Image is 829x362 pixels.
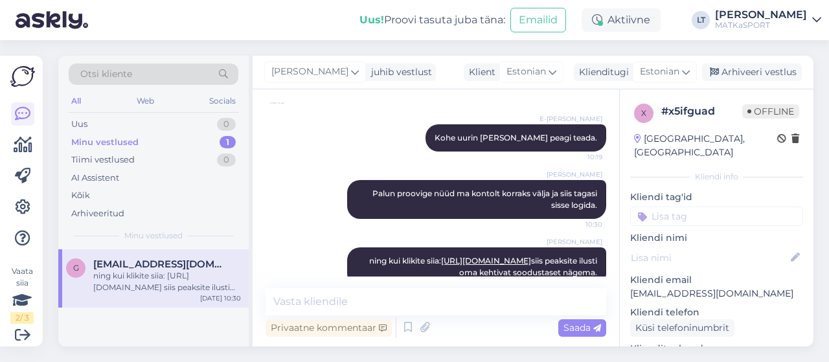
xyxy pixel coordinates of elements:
div: Klient [464,65,495,79]
div: # x5ifguad [661,104,742,119]
div: Proovi tasuta juba täna: [359,12,505,28]
div: Kliendi info [630,171,803,183]
span: Minu vestlused [124,230,183,242]
div: [DATE] 10:30 [200,293,241,303]
div: AI Assistent [71,172,119,185]
span: Kohe uurin [PERSON_NAME] peagi teada. [435,133,597,142]
div: [GEOGRAPHIC_DATA], [GEOGRAPHIC_DATA] [634,132,777,159]
span: 10:19 [554,152,602,162]
div: Socials [207,93,238,109]
span: Otsi kliente [80,67,132,81]
div: Minu vestlused [71,136,139,149]
p: Kliendi telefon [630,306,803,319]
div: Küsi telefoninumbrit [630,319,734,337]
div: Kõik [71,189,90,202]
p: Kliendi nimi [630,231,803,245]
div: juhib vestlust [366,65,432,79]
p: Kliendi email [630,273,803,287]
div: 2 / 3 [10,312,34,324]
input: Lisa tag [630,207,803,226]
span: g [73,263,79,273]
a: [URL][DOMAIN_NAME] [441,256,531,266]
button: Emailid [510,8,566,32]
span: Offline [742,104,799,119]
div: ning kui klikite siia: [URL][DOMAIN_NAME] siis peaksite ilusti oma kehtivat soodustaset nägema. [93,270,241,293]
span: [PERSON_NAME] [547,170,602,179]
p: [EMAIL_ADDRESS][DOMAIN_NAME] [630,287,803,300]
span: x [641,108,646,118]
span: [PERSON_NAME] [271,65,348,79]
span: genofen@gmail.com [93,258,228,270]
p: Kliendi tag'id [630,190,803,204]
span: Palun proovige nüüd ma kontolt korraks välja ja siis tagasi sisse logida. [372,188,599,210]
b: Uus! [359,14,384,26]
div: Vaata siia [10,266,34,324]
div: Uus [71,118,87,131]
div: All [69,93,84,109]
div: LT [692,11,710,29]
div: 1 [220,136,236,149]
span: Estonian [640,65,679,79]
div: Klienditugi [574,65,629,79]
span: [PERSON_NAME] [547,237,602,247]
span: ning kui klikite siia: siis peaksite ilusti oma kehtivat soodustaset nägema. [369,256,599,277]
span: 10:30 [554,220,602,229]
div: 0 [217,118,236,131]
span: Saada [563,322,601,334]
div: Aktiivne [582,8,661,32]
div: Privaatne kommentaar [266,319,392,337]
div: Arhiveeri vestlus [702,63,802,81]
img: Askly Logo [10,66,35,87]
div: 0 [217,153,236,166]
div: Web [134,93,157,109]
a: [PERSON_NAME]MATKaSPORT [715,10,821,30]
span: E-[PERSON_NAME] [539,114,602,124]
div: Tiimi vestlused [71,153,135,166]
div: Arhiveeritud [71,207,124,220]
div: [PERSON_NAME] [715,10,807,20]
div: MATKaSPORT [715,20,807,30]
span: Estonian [506,65,546,79]
input: Lisa nimi [631,251,788,265]
p: Klienditeekond [630,342,803,356]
